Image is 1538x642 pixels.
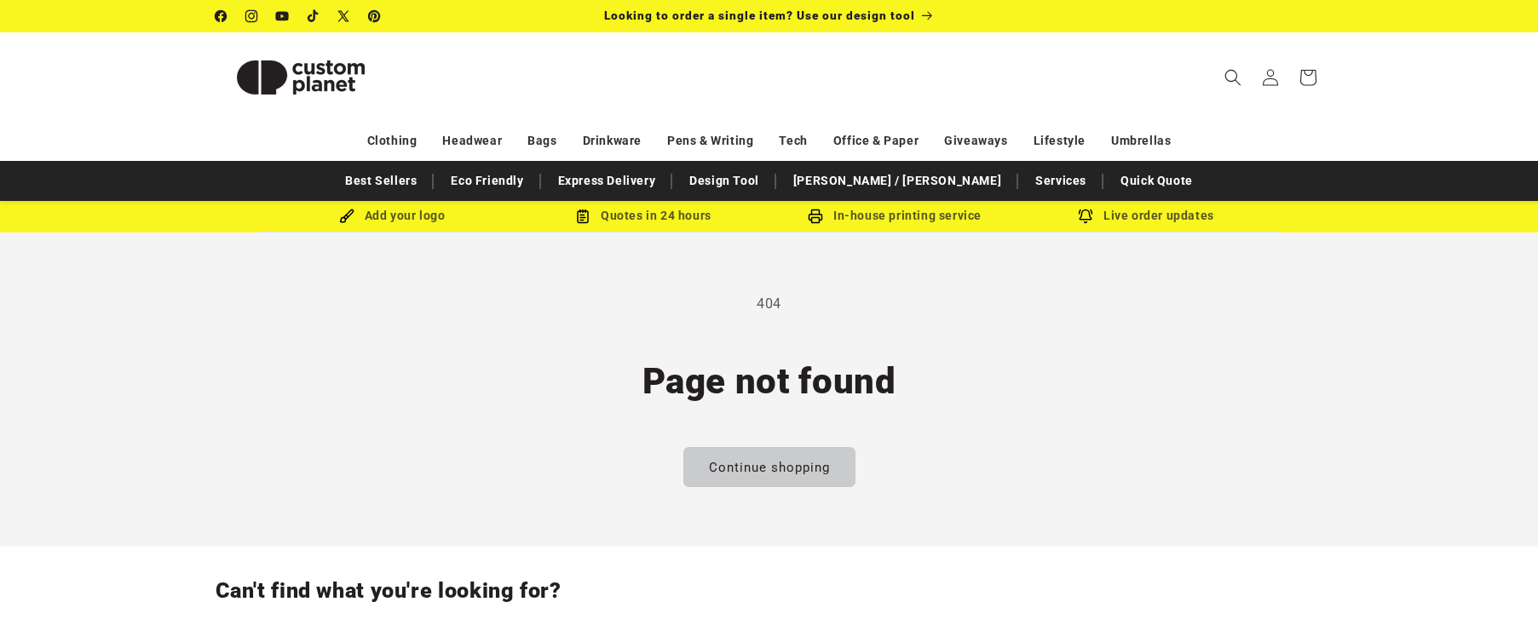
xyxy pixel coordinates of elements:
a: Drinkware [583,126,642,156]
div: Quotes in 24 hours [518,205,769,226]
a: Headwear [442,126,502,156]
iframe: Chat Widget [1246,458,1538,642]
a: Continue shopping [683,447,855,487]
a: Pens & Writing [667,126,753,156]
div: Add your logo [267,205,518,226]
img: Order updates [1078,209,1093,224]
a: Tech [779,126,807,156]
a: Quick Quote [1112,166,1201,196]
a: Clothing [367,126,418,156]
a: Best Sellers [337,166,425,196]
img: Brush Icon [339,209,354,224]
a: Bags [527,126,556,156]
a: Office & Paper [833,126,919,156]
div: In-house printing service [769,205,1021,226]
h2: Can't find what you're looking for? [216,577,1323,605]
a: Eco Friendly [442,166,532,196]
a: Express Delivery [550,166,665,196]
a: [PERSON_NAME] / [PERSON_NAME] [785,166,1010,196]
img: In-house printing [808,209,823,224]
div: Live order updates [1021,205,1272,226]
h1: Page not found [216,358,1323,404]
a: Custom Planet [209,32,392,122]
img: Custom Planet [216,39,386,116]
p: 404 [216,292,1323,317]
a: Umbrellas [1111,126,1171,156]
a: Design Tool [681,166,768,196]
span: Looking to order a single item? Use our design tool [604,9,915,22]
a: Services [1027,166,1095,196]
img: Order Updates Icon [575,209,590,224]
a: Giveaways [944,126,1007,156]
summary: Search [1214,59,1252,96]
a: Lifestyle [1034,126,1086,156]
